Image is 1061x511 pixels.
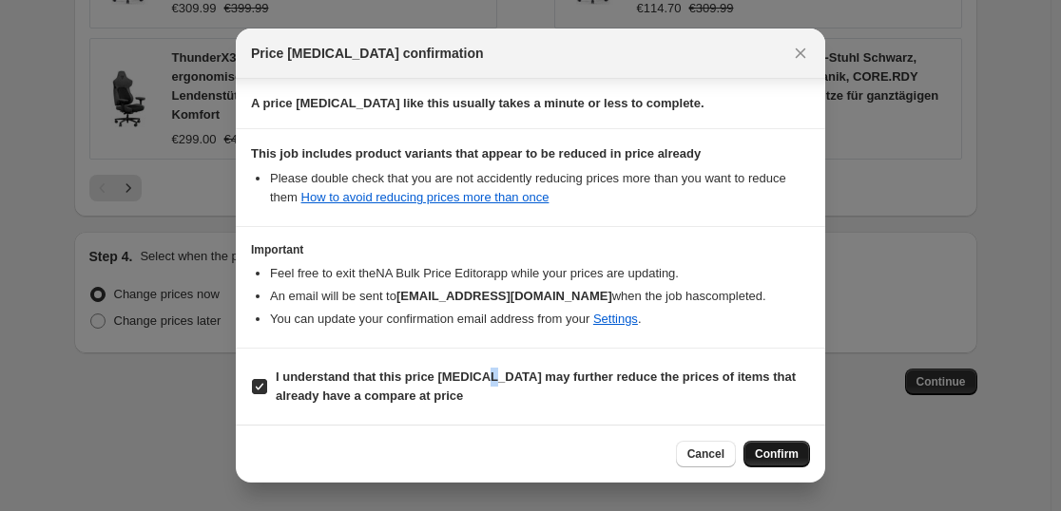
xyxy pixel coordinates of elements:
[276,369,796,403] b: I understand that this price [MEDICAL_DATA] may further reduce the prices of items that already h...
[270,287,810,306] li: An email will be sent to when the job has completed .
[787,40,814,66] button: Close
[251,44,484,63] span: Price [MEDICAL_DATA] confirmation
[687,446,724,462] span: Cancel
[251,96,704,110] b: A price [MEDICAL_DATA] like this usually takes a minute or less to complete.
[743,441,810,467] button: Confirm
[301,190,550,204] a: How to avoid reducing prices more than once
[270,169,810,207] li: Please double check that you are not accidently reducing prices more than you want to reduce them
[270,310,810,329] li: You can update your confirmation email address from your .
[270,264,810,283] li: Feel free to exit the NA Bulk Price Editor app while your prices are updating.
[251,242,810,257] h3: Important
[396,289,612,303] b: [EMAIL_ADDRESS][DOMAIN_NAME]
[593,312,638,326] a: Settings
[755,446,799,462] span: Confirm
[251,146,701,161] b: This job includes product variants that appear to be reduced in price already
[676,441,736,467] button: Cancel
